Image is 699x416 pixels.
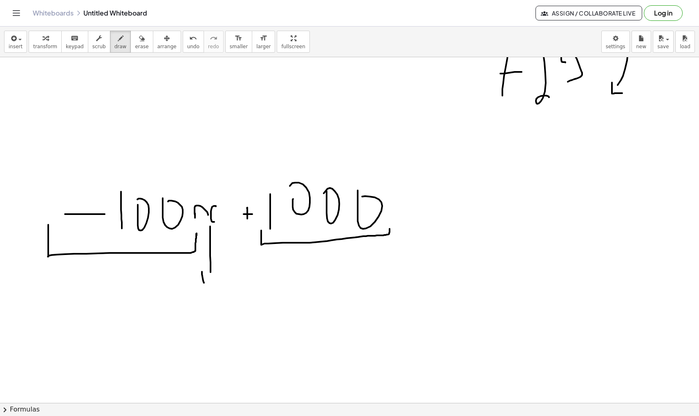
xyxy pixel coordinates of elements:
button: new [632,31,651,53]
button: arrange [153,31,181,53]
a: Whiteboards [33,9,74,17]
button: settings [601,31,630,53]
span: arrange [157,44,177,49]
span: scrub [92,44,106,49]
button: erase [130,31,153,53]
i: undo [189,34,197,43]
button: load [675,31,695,53]
i: format_size [260,34,267,43]
span: undo [187,44,199,49]
button: Assign / Collaborate Live [535,6,642,20]
span: draw [114,44,127,49]
span: settings [606,44,625,49]
i: keyboard [71,34,78,43]
span: transform [33,44,57,49]
span: erase [135,44,148,49]
span: redo [208,44,219,49]
button: fullscreen [277,31,309,53]
button: undoundo [183,31,204,53]
button: transform [29,31,62,53]
span: load [680,44,690,49]
button: insert [4,31,27,53]
span: fullscreen [281,44,305,49]
i: format_size [235,34,242,43]
i: redo [210,34,217,43]
span: Assign / Collaborate Live [542,9,635,17]
button: format_sizesmaller [225,31,252,53]
button: draw [110,31,131,53]
button: save [653,31,674,53]
button: redoredo [204,31,224,53]
button: scrub [88,31,110,53]
span: save [657,44,669,49]
button: format_sizelarger [252,31,275,53]
span: insert [9,44,22,49]
span: larger [256,44,271,49]
button: Toggle navigation [10,7,23,20]
button: keyboardkeypad [61,31,88,53]
span: keypad [66,44,84,49]
button: Log in [644,5,683,21]
span: new [636,44,646,49]
span: smaller [230,44,248,49]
